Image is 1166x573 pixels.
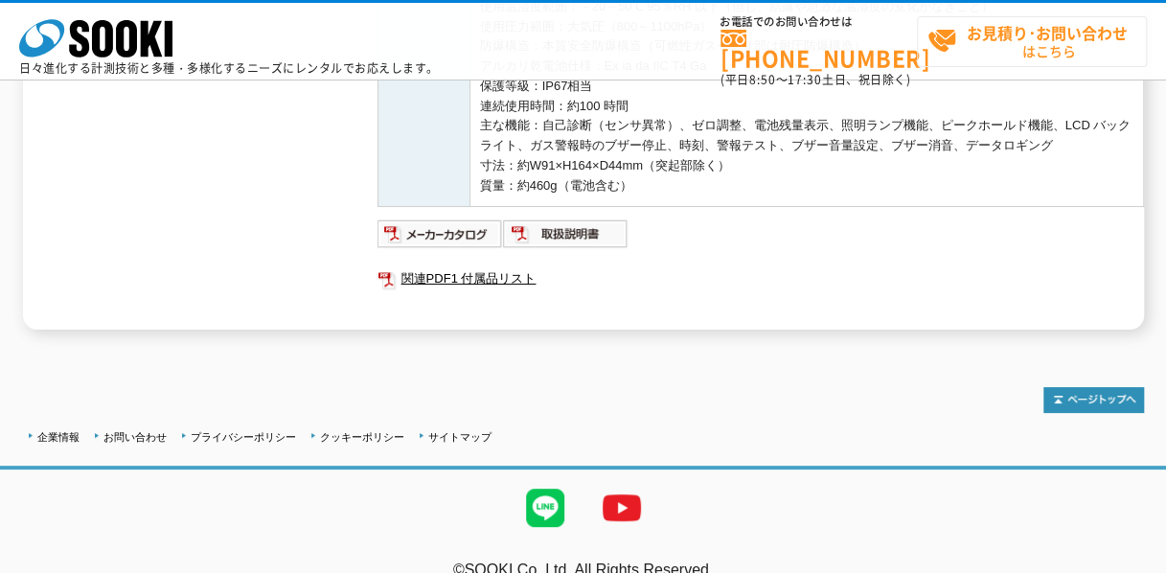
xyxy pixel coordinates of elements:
a: お見積り･お問い合わせはこちら [917,16,1147,67]
a: クッキーポリシー [320,431,404,443]
a: 企業情報 [37,431,80,443]
img: トップページへ [1043,387,1144,413]
a: 関連PDF1 付属品リスト [377,266,1144,291]
img: メーカーカタログ [377,218,503,249]
a: プライバシーポリシー [191,431,296,443]
a: [PHONE_NUMBER] [720,30,917,69]
span: 8:50 [749,71,776,88]
img: YouTube [583,470,660,546]
img: LINE [507,470,583,546]
p: 日々進化する計測技術と多種・多様化するニーズにレンタルでお応えします。 [19,62,439,74]
a: メーカーカタログ [377,231,503,245]
a: お問い合わせ [103,431,167,443]
span: はこちら [927,17,1146,65]
span: お電話でのお問い合わせは [720,16,917,28]
img: 取扱説明書 [503,218,629,249]
a: サイトマップ [428,431,492,443]
span: (平日 ～ 土日、祝日除く) [720,71,910,88]
span: 17:30 [788,71,822,88]
a: 取扱説明書 [503,231,629,245]
strong: お見積り･お問い合わせ [967,21,1128,44]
